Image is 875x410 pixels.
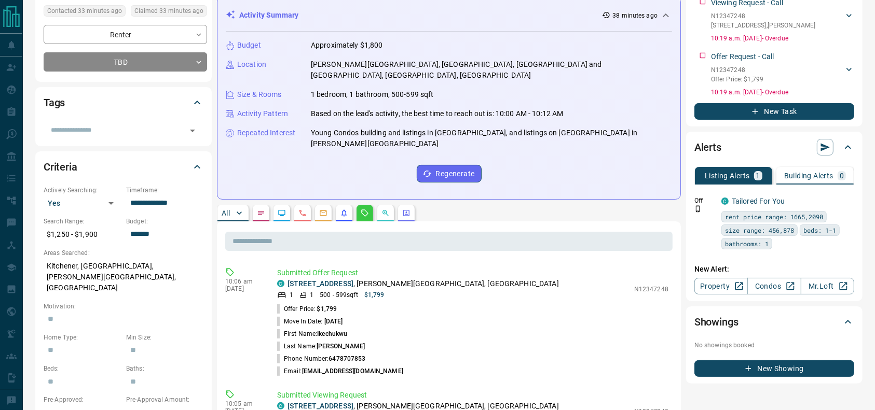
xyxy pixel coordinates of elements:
[320,290,358,300] p: 500 - 599 sqft
[721,197,729,205] div: condos.ca
[711,11,815,21] p: N12347248
[840,172,844,179] p: 0
[694,135,854,160] div: Alerts
[711,34,854,43] p: 10:19 a.m. [DATE] - Overdue
[803,225,836,235] span: beds: 1-1
[257,209,265,217] svg: Notes
[277,280,284,287] div: condos.ca
[44,217,121,226] p: Search Range:
[694,278,748,294] a: Property
[725,238,769,249] span: bathrooms: 1
[732,197,785,205] a: Tailored For You
[239,10,298,21] p: Activity Summary
[44,195,121,211] div: Yes
[126,186,203,195] p: Timeframe:
[417,165,482,182] button: Regenerate
[44,395,121,404] p: Pre-Approved:
[131,5,207,20] div: Mon Aug 18 2025
[311,128,672,149] p: Young Condos building and listings in [GEOGRAPHIC_DATA], and listings on [GEOGRAPHIC_DATA] in [PE...
[747,278,801,294] a: Condos
[126,217,203,226] p: Budget:
[311,59,672,81] p: [PERSON_NAME][GEOGRAPHIC_DATA], [GEOGRAPHIC_DATA], [GEOGRAPHIC_DATA] and [GEOGRAPHIC_DATA], [GEOG...
[311,108,564,119] p: Based on the lead's activity, the best time to reach out is: 10:00 AM - 10:12 AM
[222,209,230,217] p: All
[290,290,293,300] p: 1
[364,290,385,300] p: $1,799
[47,6,122,16] span: Contacted 33 minutes ago
[44,258,203,296] p: Kitchener, [GEOGRAPHIC_DATA], [PERSON_NAME][GEOGRAPHIC_DATA], [GEOGRAPHIC_DATA]
[381,209,390,217] svg: Opportunities
[711,75,763,84] p: Offer Price: $1,799
[711,21,815,30] p: [STREET_ADDRESS] , [PERSON_NAME]
[711,51,774,62] p: Offer Request - Call
[711,9,854,32] div: N12347248[STREET_ADDRESS],[PERSON_NAME]
[126,395,203,404] p: Pre-Approval Amount:
[126,364,203,373] p: Baths:
[694,341,854,350] p: No showings booked
[277,354,366,363] p: Phone Number:
[134,6,203,16] span: Claimed 33 minutes ago
[801,278,854,294] a: Mr.Loft
[311,40,383,51] p: Approximately $1,800
[237,59,266,70] p: Location
[225,278,262,285] p: 10:06 am
[44,302,203,311] p: Motivation:
[711,65,763,75] p: N12347248
[237,128,295,138] p: Repeated Interest
[705,172,750,179] p: Listing Alerts
[237,40,261,51] p: Budget
[612,11,658,20] p: 38 minutes ago
[277,267,668,278] p: Submitted Offer Request
[277,342,365,351] p: Last Name:
[725,211,823,222] span: rent price range: 1665,2090
[278,209,286,217] svg: Lead Browsing Activity
[298,209,307,217] svg: Calls
[277,317,343,326] p: Move In Date:
[237,89,282,100] p: Size & Rooms
[317,305,337,313] span: $1,799
[44,25,207,44] div: Renter
[185,123,200,138] button: Open
[324,318,343,325] span: [DATE]
[277,366,403,376] p: Email:
[277,402,284,409] div: condos.ca
[44,248,203,258] p: Areas Searched:
[694,309,854,334] div: Showings
[44,186,121,195] p: Actively Searching:
[310,290,313,300] p: 1
[126,333,203,342] p: Min Size:
[694,264,854,275] p: New Alert:
[340,209,348,217] svg: Listing Alerts
[694,205,702,213] svg: Push Notification Only
[44,159,77,175] h2: Criteria
[44,94,65,111] h2: Tags
[694,139,721,155] h2: Alerts
[44,226,121,243] p: $1,250 - $1,900
[44,52,207,72] div: TBD
[694,196,715,205] p: Off
[725,225,794,235] span: size range: 456,878
[694,314,739,330] h2: Showings
[302,367,403,375] span: [EMAIL_ADDRESS][DOMAIN_NAME]
[784,172,833,179] p: Building Alerts
[277,390,668,401] p: Submitted Viewing Request
[288,402,353,410] a: [STREET_ADDRESS]
[44,5,126,20] div: Mon Aug 18 2025
[225,400,262,407] p: 10:05 am
[317,330,347,337] span: Ikechukwu
[44,333,121,342] p: Home Type:
[694,360,854,377] button: New Showing
[711,63,854,86] div: N12347248Offer Price: $1,799
[317,343,365,350] span: [PERSON_NAME]
[711,88,854,97] p: 10:19 a.m. [DATE] - Overdue
[319,209,327,217] svg: Emails
[288,279,353,288] a: [STREET_ADDRESS]
[361,209,369,217] svg: Requests
[288,278,559,289] p: , [PERSON_NAME][GEOGRAPHIC_DATA], [GEOGRAPHIC_DATA]
[237,108,288,119] p: Activity Pattern
[44,154,203,179] div: Criteria
[226,6,672,25] div: Activity Summary38 minutes ago
[756,172,760,179] p: 1
[44,364,121,373] p: Beds:
[277,304,337,314] p: Offer Price:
